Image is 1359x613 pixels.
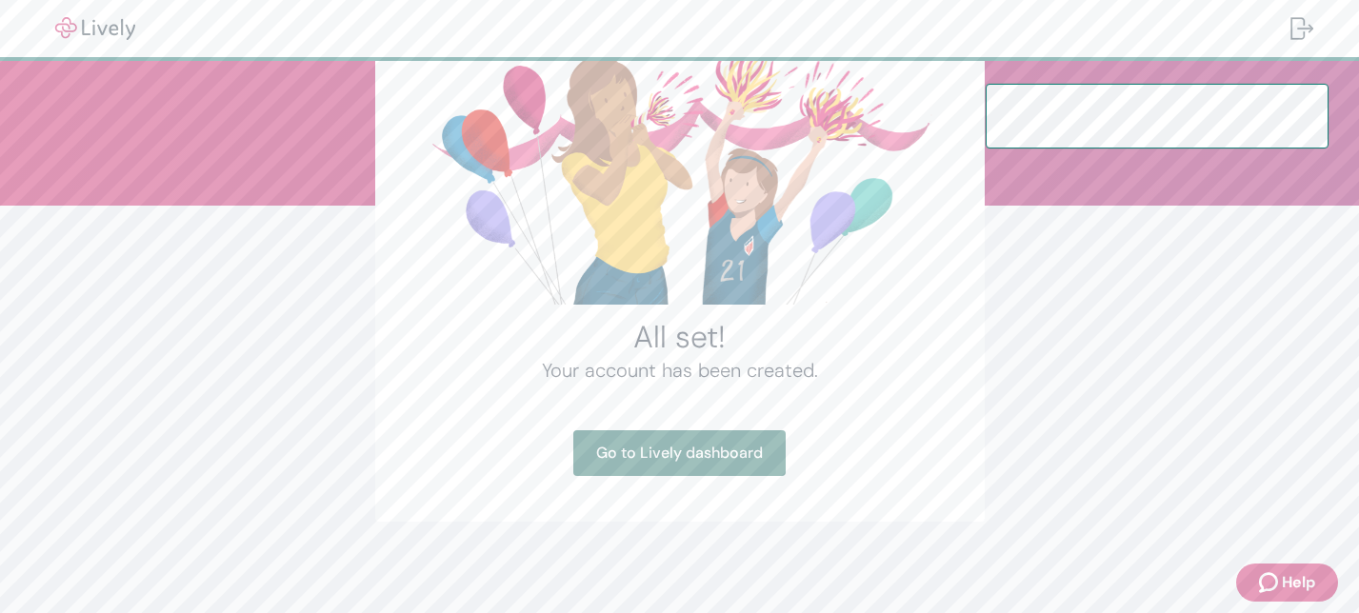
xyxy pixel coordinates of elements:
[1259,571,1282,594] svg: Zendesk support icon
[1236,564,1338,602] button: Zendesk support iconHelp
[1282,571,1315,594] span: Help
[1275,6,1329,51] button: Log out
[42,17,149,40] img: Lively
[573,430,786,476] a: Go to Lively dashboard
[421,356,939,385] h4: Your account has been created.
[421,318,939,356] h2: All set!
